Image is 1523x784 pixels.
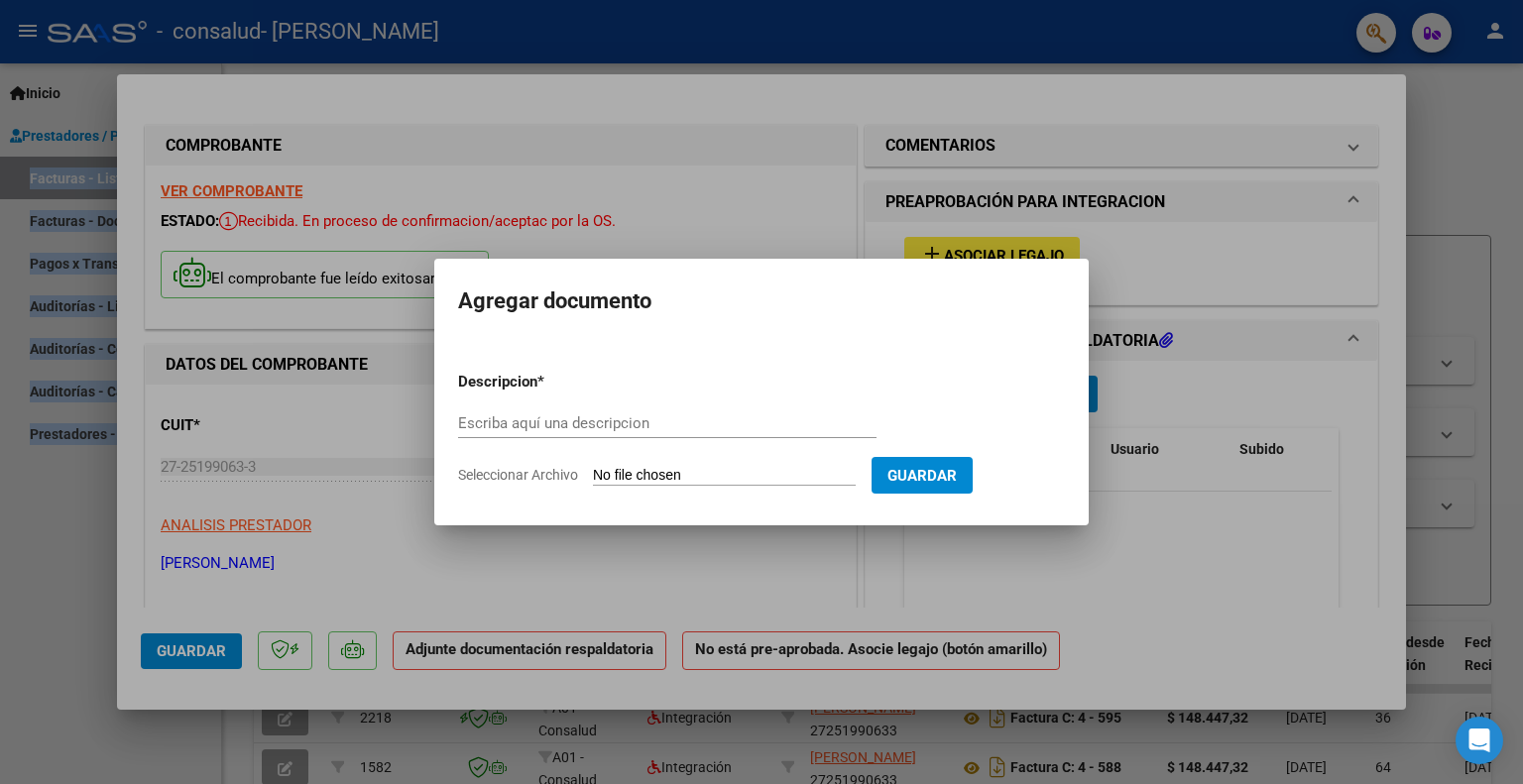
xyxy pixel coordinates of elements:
h2: Agregar documento [458,282,1065,320]
span: Seleccionar Archivo [458,467,578,483]
button: Guardar [872,457,973,494]
span: Guardar [887,467,957,485]
div: Open Intercom Messenger [1456,717,1503,764]
p: Descripcion [458,371,641,393]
